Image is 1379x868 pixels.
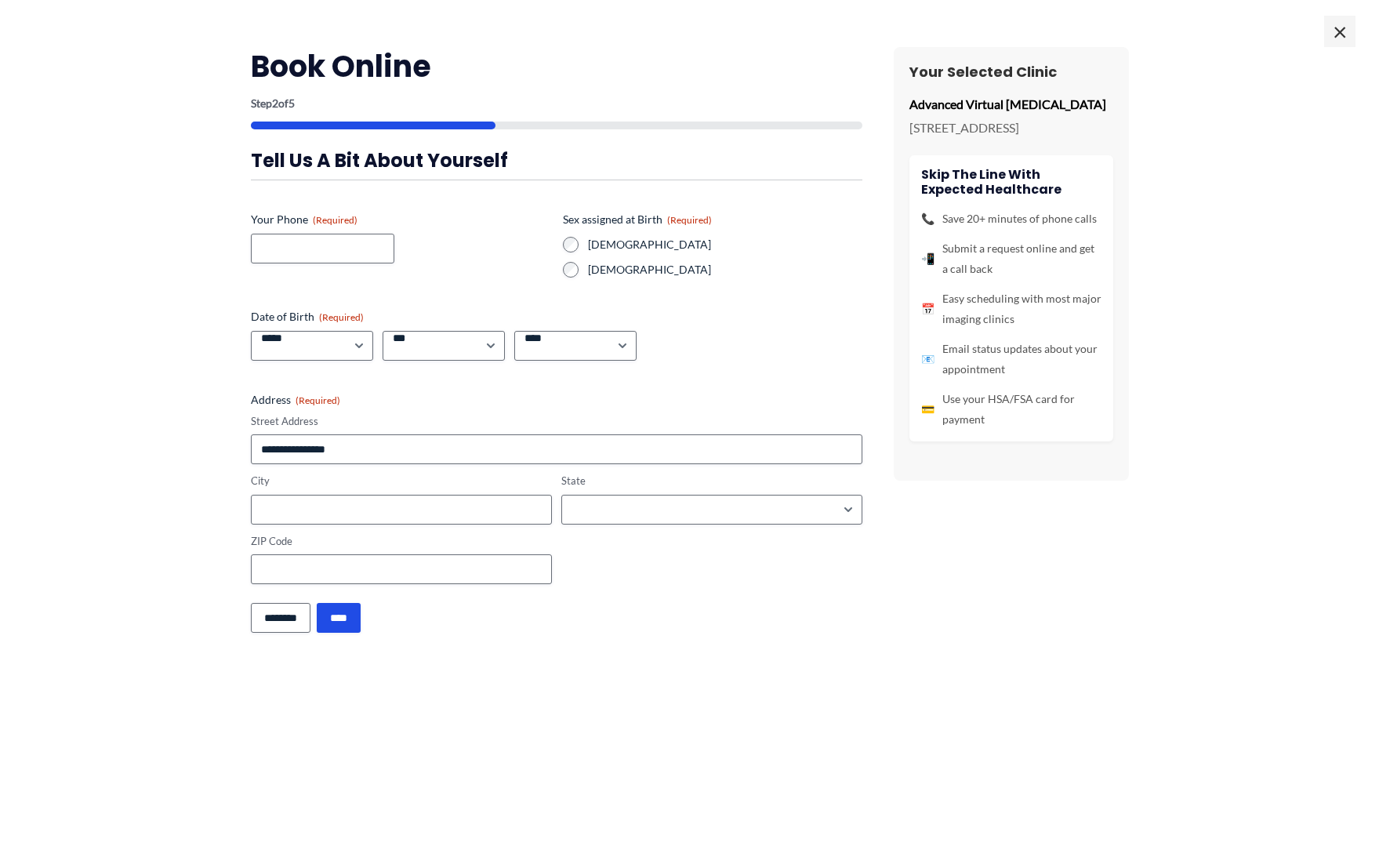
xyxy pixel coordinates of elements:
li: Easy scheduling with most major imaging clinics [921,289,1101,329]
li: Save 20+ minutes of phone calls [921,209,1101,229]
legend: Date of Birth [251,309,364,325]
span: (Required) [313,214,357,226]
label: Street Address [251,414,862,429]
span: 💳 [921,399,934,419]
li: Use your HSA/FSA card for payment [921,389,1101,430]
span: 📅 [921,299,934,319]
label: [DEMOGRAPHIC_DATA] [588,262,862,278]
legend: Sex assigned at Birth [563,212,712,227]
h3: Your Selected Clinic [909,63,1113,81]
span: 5 [289,96,295,110]
p: [STREET_ADDRESS] [909,116,1113,140]
label: [DEMOGRAPHIC_DATA] [588,237,862,252]
span: 2 [272,96,278,110]
li: Submit a request online and get a call back [921,238,1101,279]
h3: Tell us a bit about yourself [251,148,862,173]
label: ZIP Code [251,534,552,549]
h4: Skip the line with Expected Healthcare [921,167,1101,197]
h2: Book Online [251,47,862,85]
p: Advanced Virtual [MEDICAL_DATA] [909,93,1113,116]
span: × [1324,16,1355,47]
p: Step of [251,98,862,109]
li: Email status updates about your appointment [921,339,1101,380]
span: 📞 [921,209,934,229]
span: (Required) [319,311,364,323]
span: 📲 [921,249,934,269]
span: 📧 [921,349,934,369]
legend: Address [251,392,340,408]
label: City [251,474,552,488]
span: (Required) [667,214,712,226]
label: Your Phone [251,212,550,227]
span: (Required) [296,394,340,406]
label: State [561,474,862,488]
